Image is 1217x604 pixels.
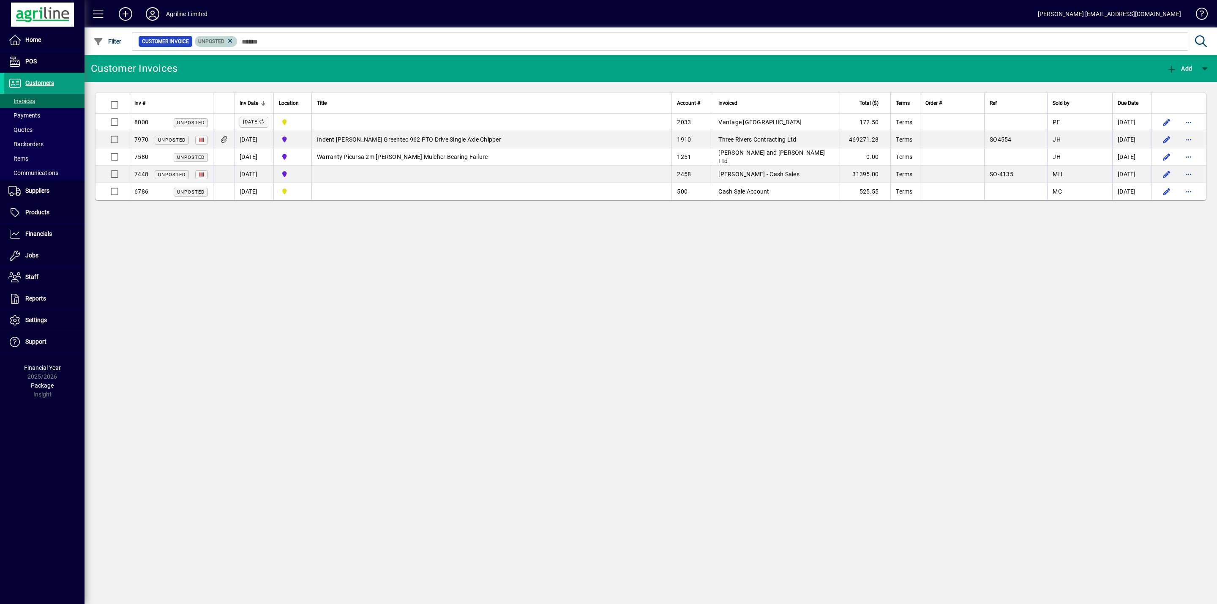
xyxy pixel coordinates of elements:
[718,119,802,126] span: Vantage [GEOGRAPHIC_DATA]
[718,188,769,195] span: Cash Sale Account
[4,267,85,288] a: Staff
[677,98,708,108] div: Account #
[134,153,148,160] span: 7580
[279,98,306,108] div: Location
[718,136,796,143] span: Three Rivers Contracting Ltd
[718,171,800,178] span: [PERSON_NAME] - Cash Sales
[677,188,688,195] span: 500
[1160,185,1173,198] button: Edit
[1190,2,1206,29] a: Knowledge Base
[1118,98,1138,108] span: Due Date
[4,151,85,166] a: Items
[279,118,306,127] span: Dargaville
[896,98,910,108] span: Terms
[4,331,85,353] a: Support
[990,171,1013,178] span: SO-4135
[718,98,737,108] span: Invoiced
[1112,148,1151,166] td: [DATE]
[25,230,52,237] span: Financials
[317,136,501,143] span: Indent [PERSON_NAME] Greentec 962 PTO Drive Single Axle Chipper
[142,37,189,46] span: Customer Invoice
[134,98,145,108] span: Inv #
[1053,153,1061,160] span: JH
[25,209,49,216] span: Products
[91,62,177,75] div: Customer Invoices
[279,135,306,144] span: Gore
[4,202,85,223] a: Products
[4,51,85,72] a: POS
[134,188,148,195] span: 6786
[925,98,979,108] div: Order #
[4,108,85,123] a: Payments
[1182,167,1195,181] button: More options
[1165,61,1194,76] button: Add
[317,98,666,108] div: Title
[990,98,997,108] span: Ref
[1182,150,1195,164] button: More options
[845,98,886,108] div: Total ($)
[1160,133,1173,146] button: Edit
[4,94,85,108] a: Invoices
[134,171,148,178] span: 7448
[4,30,85,51] a: Home
[718,149,825,164] span: [PERSON_NAME] and [PERSON_NAME] Ltd
[134,136,148,143] span: 7970
[896,119,912,126] span: Terms
[177,120,205,126] span: Unposted
[112,6,139,22] button: Add
[317,153,488,160] span: Warranty Picursa 2m [PERSON_NAME] Mulcher Bearing Failure
[177,155,205,160] span: Unposted
[25,36,41,43] span: Home
[896,136,912,143] span: Terms
[31,382,54,389] span: Package
[279,187,306,196] span: Dargaville
[25,273,38,280] span: Staff
[1112,114,1151,131] td: [DATE]
[8,169,58,176] span: Communications
[134,98,208,108] div: Inv #
[990,136,1012,143] span: SO4554
[134,119,148,126] span: 8000
[896,171,912,178] span: Terms
[139,6,166,22] button: Profile
[925,98,942,108] span: Order #
[25,338,46,345] span: Support
[240,98,258,108] span: Inv Date
[25,317,47,323] span: Settings
[198,38,224,44] span: Unposted
[4,166,85,180] a: Communications
[1053,98,1107,108] div: Sold by
[4,288,85,309] a: Reports
[1118,98,1146,108] div: Due Date
[1053,171,1062,178] span: MH
[317,98,327,108] span: Title
[234,148,273,166] td: [DATE]
[279,152,306,161] span: Gore
[8,155,28,162] span: Items
[93,38,122,45] span: Filter
[860,98,879,108] span: Total ($)
[177,189,205,195] span: Unposted
[1112,131,1151,148] td: [DATE]
[4,224,85,245] a: Financials
[840,148,890,166] td: 0.00
[25,79,54,86] span: Customers
[1160,115,1173,129] button: Edit
[840,114,890,131] td: 172.50
[279,169,306,179] span: Gore
[8,98,35,104] span: Invoices
[1053,188,1062,195] span: MC
[234,183,273,200] td: [DATE]
[4,123,85,137] a: Quotes
[1112,166,1151,183] td: [DATE]
[1038,7,1181,21] div: [PERSON_NAME] [EMAIL_ADDRESS][DOMAIN_NAME]
[1053,98,1070,108] span: Sold by
[234,166,273,183] td: [DATE]
[158,137,186,143] span: Unposted
[677,153,691,160] span: 1251
[8,141,44,148] span: Backorders
[279,98,299,108] span: Location
[234,131,273,148] td: [DATE]
[8,126,33,133] span: Quotes
[1182,185,1195,198] button: More options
